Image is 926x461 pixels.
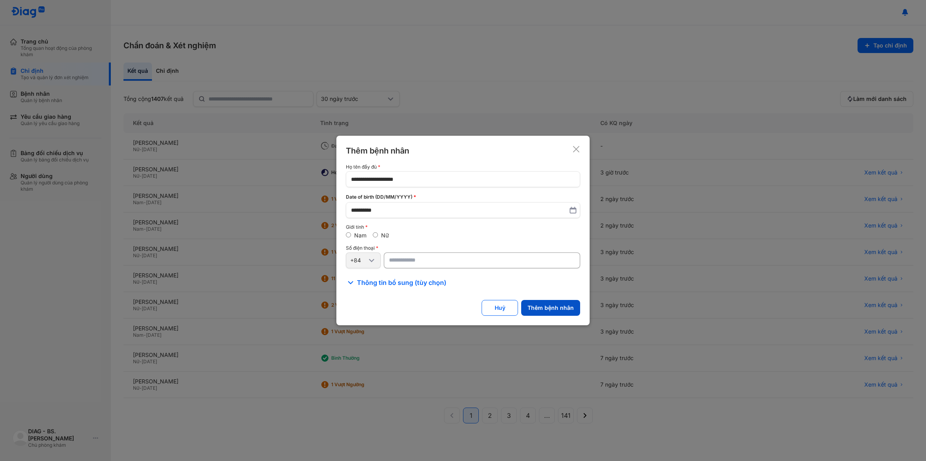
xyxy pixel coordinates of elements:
[346,194,580,201] div: Date of birth (DD/MM/YYYY)
[346,224,580,230] div: Giới tính
[381,232,389,239] label: Nữ
[346,145,409,156] div: Thêm bệnh nhân
[354,232,366,239] label: Nam
[350,257,367,264] div: +84
[521,300,580,316] button: Thêm bệnh nhân
[346,164,580,170] div: Họ tên đầy đủ
[346,245,580,251] div: Số điện thoại
[482,300,518,316] button: Huỷ
[357,278,446,287] span: Thông tin bổ sung (tùy chọn)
